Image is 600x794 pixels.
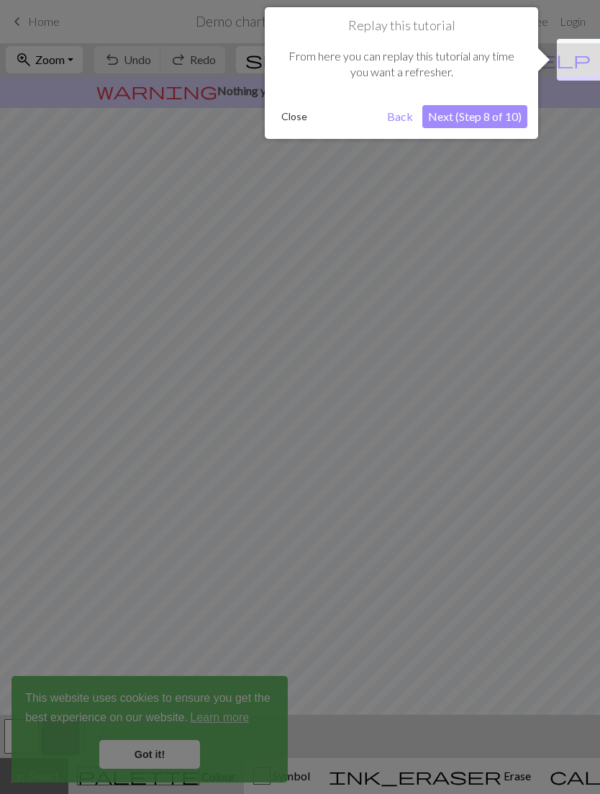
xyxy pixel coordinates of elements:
[265,7,538,139] div: Replay this tutorial
[276,34,527,95] div: From here you can replay this tutorial any time you want a refresher.
[381,105,419,128] button: Back
[276,18,527,34] h1: Replay this tutorial
[422,105,527,128] button: Next (Step 8 of 10)
[276,106,313,127] button: Close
